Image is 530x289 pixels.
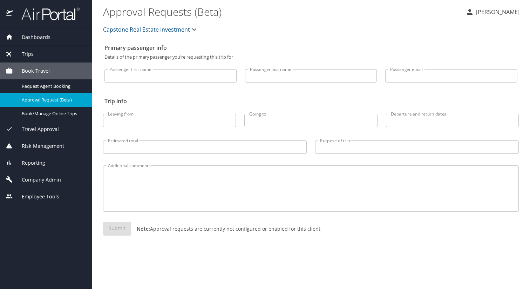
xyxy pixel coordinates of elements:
span: Request Agent Booking [22,83,83,90]
span: Book Travel [13,67,50,75]
span: Trips [13,50,34,58]
span: Capstone Real Estate Investment [103,25,190,34]
span: Employee Tools [13,193,59,201]
button: Capstone Real Estate Investment [100,22,201,37]
span: Travel Approval [13,125,59,133]
span: Approval Request (Beta) [22,97,83,103]
span: Dashboards [13,33,50,41]
span: Company Admin [13,176,61,184]
span: Book/Manage Online Trips [22,110,83,117]
img: icon-airportal.png [6,7,14,21]
p: [PERSON_NAME] [474,8,519,16]
p: Approval requests are currently not configured or enabled for this client [131,225,320,232]
button: [PERSON_NAME] [463,6,522,18]
h1: Approval Requests (Beta) [103,1,460,22]
span: Reporting [13,159,45,167]
span: Risk Management [13,142,64,150]
strong: Note: [137,225,150,232]
p: Details of the primary passenger you're requesting this trip for [104,55,517,59]
img: airportal-logo.png [14,7,80,21]
h2: Primary passenger info [104,42,517,53]
h2: Trip info [104,96,517,107]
